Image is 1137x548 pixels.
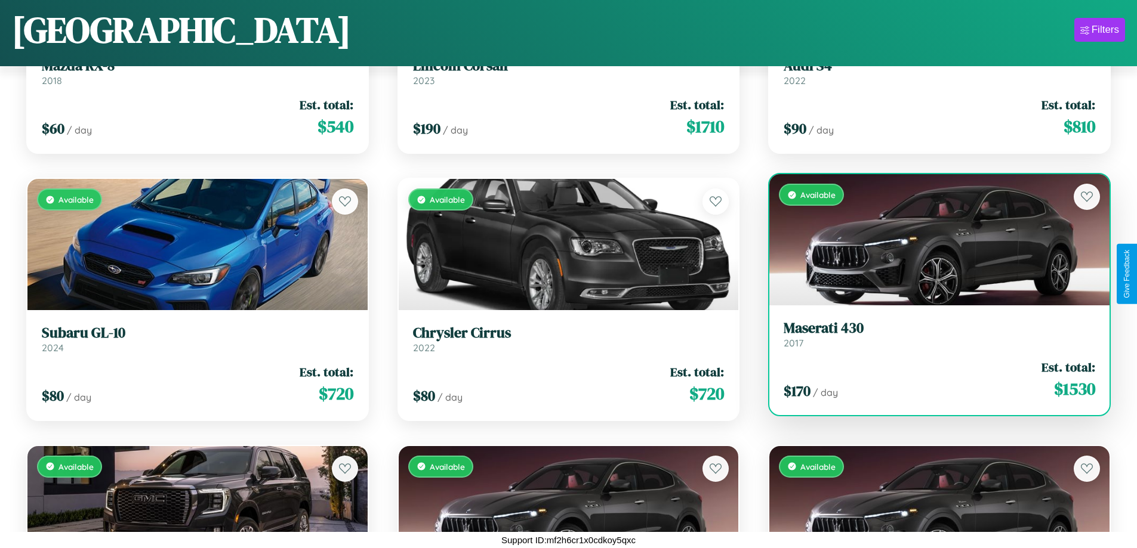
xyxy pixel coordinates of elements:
h3: Mazda RX-8 [42,57,353,75]
a: Mazda RX-82018 [42,57,353,86]
span: Est. total: [300,363,353,380]
h3: Audi S4 [784,57,1095,75]
h3: Chrysler Cirrus [413,324,725,342]
span: $ 90 [784,119,806,138]
h1: [GEOGRAPHIC_DATA] [12,5,351,54]
span: $ 1530 [1054,377,1095,401]
span: Available [58,194,94,205]
span: $ 1710 [686,114,724,138]
div: Give Feedback [1123,250,1131,298]
span: / day [809,124,834,136]
span: $ 80 [413,386,435,405]
a: Maserati 4302017 [784,320,1095,349]
button: Filters [1074,18,1125,42]
span: / day [66,391,91,403]
span: Available [430,194,465,205]
span: Est. total: [1042,96,1095,113]
a: Lincoln Corsair2023 [413,57,725,86]
a: Subaru GL-102024 [42,324,353,354]
span: $ 170 [784,381,811,401]
h3: Maserati 430 [784,320,1095,337]
div: Filters [1092,24,1119,36]
span: / day [67,124,92,136]
span: / day [443,124,468,136]
span: / day [813,386,838,398]
span: $ 810 [1064,114,1095,138]
span: $ 720 [319,382,353,405]
span: Available [58,462,94,472]
span: Available [800,190,836,200]
span: / day [437,391,463,403]
h3: Lincoln Corsair [413,57,725,75]
span: Est. total: [300,96,353,113]
span: Est. total: [1042,358,1095,376]
a: Audi S42022 [784,57,1095,86]
span: $ 60 [42,119,64,138]
span: $ 80 [42,386,64,405]
span: $ 720 [689,382,724,405]
span: 2024 [42,342,64,354]
span: Est. total: [670,96,724,113]
span: $ 540 [318,114,353,138]
span: 2018 [42,75,62,86]
span: Available [430,462,465,472]
p: Support ID: mf2h6cr1x0cdkoy5qxc [501,532,636,548]
span: $ 190 [413,119,440,138]
span: 2023 [413,75,435,86]
span: Available [800,462,836,472]
span: 2022 [413,342,435,354]
span: 2017 [784,337,803,349]
h3: Subaru GL-10 [42,324,353,342]
span: Est. total: [670,363,724,380]
span: 2022 [784,75,806,86]
a: Chrysler Cirrus2022 [413,324,725,354]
